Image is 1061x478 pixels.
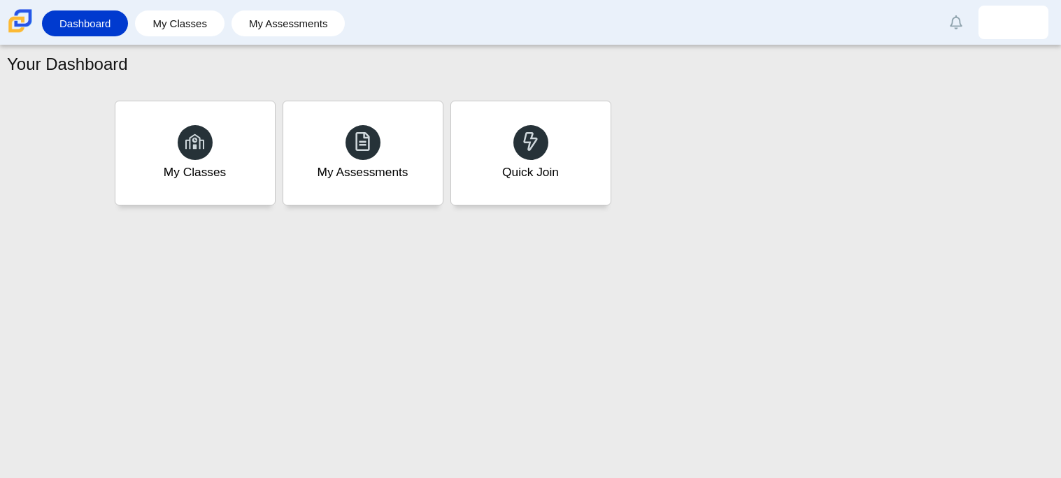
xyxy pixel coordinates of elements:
div: My Classes [164,164,227,181]
a: Quick Join [450,101,611,205]
img: yaquiralis.ortiz.pyqppQ [1002,11,1025,34]
div: Quick Join [502,164,559,181]
a: My Classes [115,101,276,205]
div: My Assessments [318,164,408,181]
a: My Assessments [238,10,339,36]
a: Carmen School of Science & Technology [6,26,35,38]
a: Alerts [941,7,971,38]
a: My Classes [142,10,218,36]
h1: Your Dashboard [7,52,128,76]
a: yaquiralis.ortiz.pyqppQ [978,6,1048,39]
a: My Assessments [283,101,443,205]
img: Carmen School of Science & Technology [6,6,35,36]
a: Dashboard [49,10,121,36]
